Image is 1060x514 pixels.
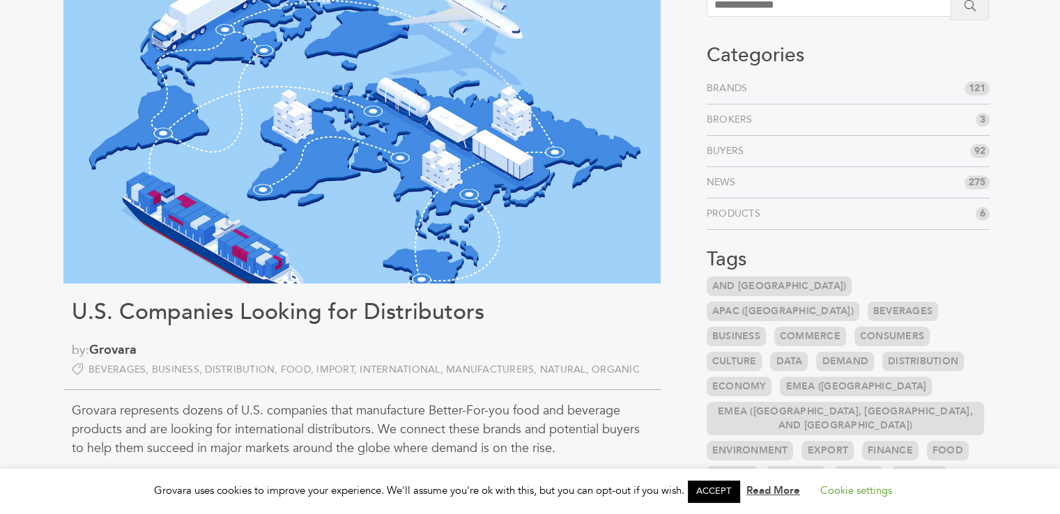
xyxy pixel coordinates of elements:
a: Environment [707,441,794,460]
a: Culture [707,352,762,371]
a: Business [152,363,206,376]
a: Products [707,207,766,221]
a: Distribution [205,363,281,376]
a: Cookie settings [820,483,892,497]
a: ACCEPT [688,481,739,502]
a: EMEA ([GEOGRAPHIC_DATA], [GEOGRAPHIC_DATA], and [GEOGRAPHIC_DATA]) [707,402,984,435]
a: Global [707,466,758,485]
a: Data [770,352,808,371]
a: Food [927,441,969,460]
a: Organic [592,363,640,376]
a: Consumers [854,327,930,346]
span: 3 [976,113,990,127]
a: Grovara [89,341,137,359]
a: International [360,363,446,376]
a: APAC ([GEOGRAPHIC_DATA]) [707,302,859,321]
p: Grovara represents dozens of U.S. companies that manufacture Better-For-you food and beverage pro... [72,401,652,458]
a: Brokers [707,113,758,127]
a: Food [281,363,317,376]
a: Beverages [89,363,152,376]
a: Natural [540,363,592,376]
a: Brands [707,81,753,95]
a: Business [707,327,766,346]
a: Finance [862,441,919,460]
a: EMEA ([GEOGRAPHIC_DATA] [780,377,932,396]
span: 121 [965,81,990,95]
span: by: [72,341,652,359]
a: Buyers [707,144,750,158]
a: Economy [707,377,772,396]
a: Read More [746,483,800,497]
a: Export [801,441,854,460]
a: Manufacturers [446,363,540,376]
a: and [GEOGRAPHIC_DATA]) [707,277,852,296]
span: 275 [965,176,990,189]
a: News [707,176,741,189]
h3: Categories [707,44,990,68]
a: Beverages [868,302,938,321]
span: 92 [970,144,990,158]
h1: U.S. Companies Looking for Distributors [72,299,652,325]
h3: Tags [707,248,990,272]
a: Distribution [882,352,964,371]
a: Health [834,466,884,485]
a: Commerce [774,327,846,346]
a: Grocery [766,466,826,485]
a: Healthy [891,466,947,485]
a: Import [316,363,360,376]
span: 6 [976,207,990,221]
span: Grovara uses cookies to improve your experience. We'll assume you're ok with this, but you can op... [154,483,906,497]
a: Demand [816,352,874,371]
